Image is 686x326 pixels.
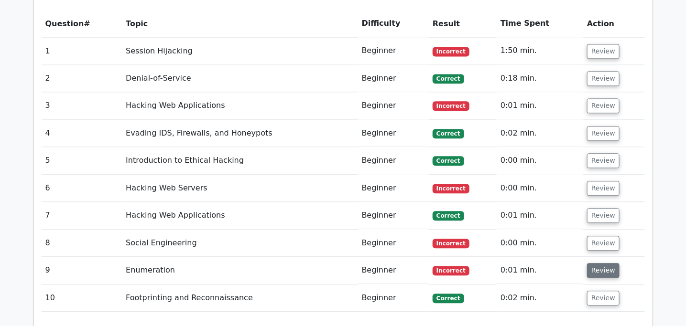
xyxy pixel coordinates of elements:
button: Review [587,181,620,196]
td: 0:00 min. [497,230,583,257]
td: Evading IDS, Firewalls, and Honeypots [122,120,358,147]
th: Result [429,10,497,37]
td: Session Hijacking [122,37,358,64]
td: Hacking Web Applications [122,202,358,229]
td: 9 [42,257,122,284]
td: Footprinting and Reconnaissance [122,284,358,312]
button: Review [587,236,620,251]
th: Difficulty [358,10,429,37]
td: 0:01 min. [497,257,583,284]
button: Review [587,153,620,168]
td: 8 [42,230,122,257]
button: Review [587,263,620,278]
th: # [42,10,122,37]
button: Review [587,71,620,86]
td: 0:01 min. [497,202,583,229]
button: Review [587,291,620,305]
span: Question [45,19,84,28]
button: Review [587,98,620,113]
button: Review [587,208,620,223]
span: Incorrect [433,184,469,193]
td: Beginner [358,284,429,312]
td: 5 [42,147,122,174]
td: 0:01 min. [497,92,583,119]
td: 4 [42,120,122,147]
td: 6 [42,175,122,202]
span: Correct [433,211,464,221]
td: Social Engineering [122,230,358,257]
td: 0:00 min. [497,175,583,202]
td: 0:02 min. [497,120,583,147]
th: Action [583,10,644,37]
span: Correct [433,294,464,303]
td: Introduction to Ethical Hacking [122,147,358,174]
td: 0:02 min. [497,284,583,312]
td: 0:18 min. [497,65,583,92]
td: 10 [42,284,122,312]
td: 1:50 min. [497,37,583,64]
td: Hacking Web Applications [122,92,358,119]
td: Denial-of-Service [122,65,358,92]
td: Beginner [358,175,429,202]
td: 0:00 min. [497,147,583,174]
span: Incorrect [433,239,469,248]
td: Beginner [358,65,429,92]
span: Incorrect [433,266,469,275]
td: Beginner [358,147,429,174]
td: Enumeration [122,257,358,284]
td: Beginner [358,92,429,119]
td: Beginner [358,230,429,257]
span: Incorrect [433,101,469,111]
td: 1 [42,37,122,64]
td: Hacking Web Servers [122,175,358,202]
th: Time Spent [497,10,583,37]
button: Review [587,44,620,59]
span: Correct [433,74,464,84]
td: Beginner [358,120,429,147]
span: Correct [433,129,464,138]
td: 7 [42,202,122,229]
td: 3 [42,92,122,119]
td: Beginner [358,257,429,284]
span: Incorrect [433,47,469,56]
td: Beginner [358,37,429,64]
td: 2 [42,65,122,92]
td: Beginner [358,202,429,229]
span: Correct [433,156,464,166]
button: Review [587,126,620,141]
th: Topic [122,10,358,37]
